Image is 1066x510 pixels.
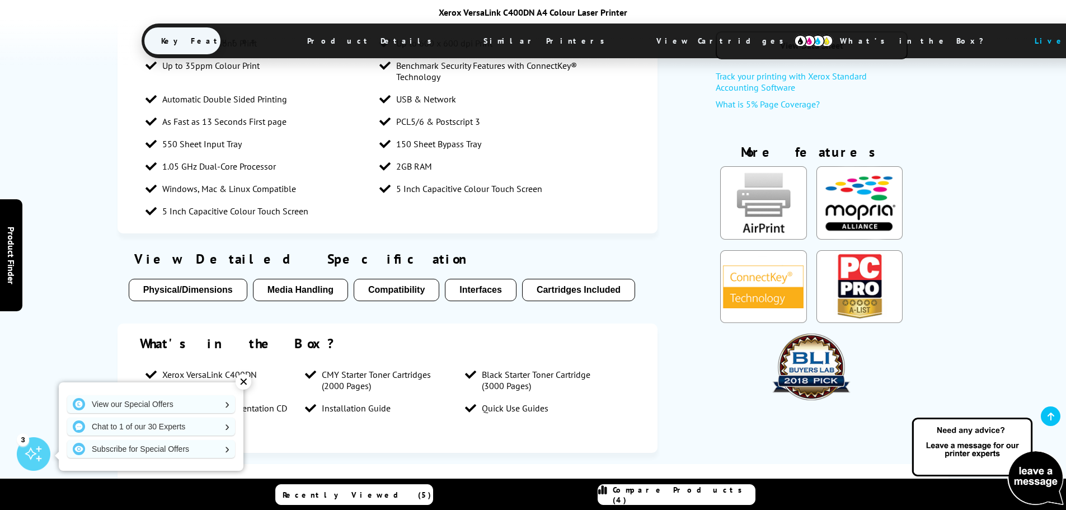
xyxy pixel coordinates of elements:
[144,27,278,54] span: Key Features
[129,475,938,493] div: Compare the Range
[598,484,755,505] a: Compare Products (4)
[720,250,806,323] img: Xerox ConnectKey
[816,231,903,242] a: KeyFeatureModal324
[720,231,806,242] a: KeyFeatureModal85
[716,143,908,166] div: More features
[816,250,903,323] img: PC PRO Awarded Printer
[716,71,908,99] a: Track your printing with Xerox Standard Accounting Software
[720,314,806,325] a: KeyFeatureModal294
[816,166,903,239] img: Mopria Certified
[396,93,456,105] span: USB & Network
[794,35,833,47] img: cmyk-icon.svg
[396,161,432,172] span: 2GB RAM
[909,416,1066,508] img: Open Live Chat window
[768,334,854,401] img: BLI Buyers Lab Award
[140,335,636,352] div: What's in the Box?
[445,279,516,301] button: Interfaces
[396,116,480,127] span: PCL5/6 & Postscript 3
[162,205,308,217] span: 5 Inch Capacitive Colour Touch Screen
[129,279,247,301] button: Physical/Dimensions
[236,374,251,390] div: ✕
[162,369,257,380] span: Xerox VersaLink C400DN
[716,99,908,115] a: What is 5% Page Coverage?
[396,60,603,82] span: Benchmark Security Features with ConnectKey® Technology
[823,27,1011,54] span: What’s in the Box?
[816,314,903,325] a: KeyFeatureModal302
[613,485,755,505] span: Compare Products (4)
[67,440,235,458] a: Subscribe for Special Offers
[290,27,454,54] span: Product Details
[322,403,391,414] span: Installation Guide
[640,26,811,55] span: View Cartridges
[768,391,854,403] a: KeyFeatureModal301
[162,138,242,149] span: 550 Sheet Input Tray
[482,403,548,414] span: Quick Use Guides
[129,250,647,268] div: View Detailed Specification
[283,490,431,500] span: Recently Viewed (5)
[467,27,627,54] span: Similar Printers
[67,395,235,413] a: View our Special Offers
[162,93,287,105] span: Automatic Double Sided Printing
[142,7,925,18] div: Xerox VersaLink C400DN A4 Colour Laser Printer
[354,279,439,301] button: Compatibility
[322,369,454,391] span: CMY Starter Toner Cartridges (2000 Pages)
[253,279,348,301] button: Media Handling
[6,226,17,284] span: Product Finder
[67,418,235,436] a: Chat to 1 of our 30 Experts
[396,138,481,149] span: 150 Sheet Bypass Tray
[396,183,542,194] span: 5 Inch Capacitive Colour Touch Screen
[162,161,276,172] span: 1.05 GHz Dual-Core Processor
[162,116,287,127] span: As Fast as 13 Seconds First page
[17,433,29,446] div: 3
[162,183,296,194] span: Windows, Mac & Linux Compatible
[482,369,614,391] span: Black Starter Toner Cartridge (3000 Pages)
[275,484,433,505] a: Recently Viewed (5)
[720,166,806,239] img: AirPrint
[522,279,635,301] button: Cartridges Included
